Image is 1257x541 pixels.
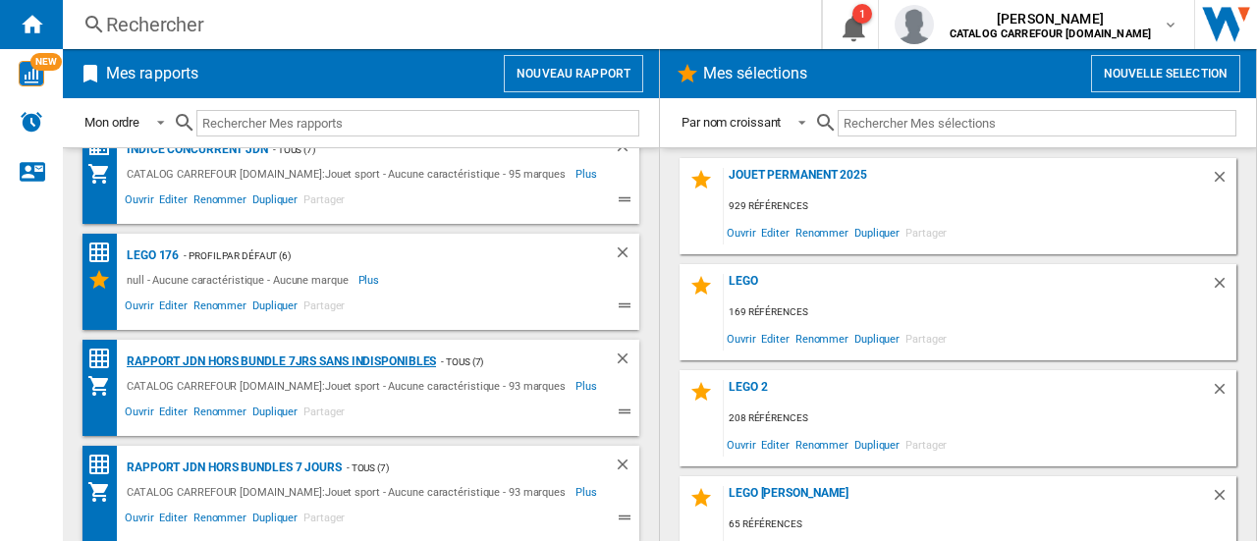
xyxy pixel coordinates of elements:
div: Supprimer [1211,486,1236,513]
span: Renommer [191,190,249,214]
div: Rechercher [106,11,770,38]
div: Supprimer [1211,168,1236,194]
span: Dupliquer [249,190,301,214]
h2: Mes rapports [102,55,202,92]
img: wise-card.svg [19,61,44,86]
span: Dupliquer [851,431,902,458]
div: Supprimer [1211,380,1236,406]
div: 65 références [724,513,1236,537]
span: Editer [156,403,190,426]
div: CATALOG CARREFOUR [DOMAIN_NAME]:Jouet sport - Aucune caractéristique - 95 marques [122,162,575,186]
span: Ouvrir [122,509,156,532]
div: Supprimer [614,350,639,374]
span: Partager [902,219,950,245]
span: Ouvrir [724,325,758,352]
span: Partager [301,190,348,214]
span: Editer [758,325,792,352]
span: Ouvrir [122,297,156,320]
span: Renommer [191,297,249,320]
span: Editer [156,297,190,320]
div: LEGO [PERSON_NAME] [724,486,1211,513]
span: Plus [358,268,383,292]
div: Supprimer [1211,274,1236,300]
div: CATALOG CARREFOUR [DOMAIN_NAME]:Jouet sport - Aucune caractéristique - 93 marques [122,374,575,398]
span: Editer [758,219,792,245]
span: Ouvrir [724,219,758,245]
span: Partager [301,509,348,532]
div: INDICE CONCURRENT JDN [122,137,268,162]
span: Plus [575,480,600,504]
h2: Mes sélections [699,55,811,92]
div: - TOUS (7) [268,137,574,162]
img: profile.jpg [895,5,934,44]
span: Plus [575,374,600,398]
div: - TOUS (7) [436,350,574,374]
div: 1 [852,4,872,24]
img: alerts-logo.svg [20,110,43,134]
div: Supprimer [614,456,639,480]
span: Partager [301,403,348,426]
span: Ouvrir [122,190,156,214]
span: Plus [575,162,600,186]
div: LEGO 176 [122,243,179,268]
span: Renommer [191,509,249,532]
div: - Profil par défaut (6) [179,243,574,268]
div: Supprimer [614,137,639,162]
div: 169 références [724,300,1236,325]
div: Matrice des prix [87,453,122,477]
span: Dupliquer [851,325,902,352]
span: Partager [902,325,950,352]
button: Nouvelle selection [1091,55,1240,92]
div: Mon assortiment [87,480,122,504]
div: Lego [724,274,1211,300]
span: Editer [156,190,190,214]
span: [PERSON_NAME] [950,9,1151,28]
span: Editer [758,431,792,458]
span: Renommer [792,325,851,352]
div: Matrice des prix [87,347,122,371]
span: Partager [902,431,950,458]
span: Dupliquer [249,403,301,426]
div: 929 références [724,194,1236,219]
input: Rechercher Mes rapports [196,110,639,136]
div: Jouet Permanent 2025 [724,168,1211,194]
input: Rechercher Mes sélections [838,110,1236,136]
div: - TOUS (7) [342,456,574,480]
div: Mes Sélections [87,268,122,292]
div: Mon ordre [84,115,139,130]
div: Mon assortiment [87,374,122,398]
button: Nouveau rapport [504,55,643,92]
div: Par nom croissant [682,115,781,130]
div: Mon assortiment [87,162,122,186]
div: Rapport JDN Hors bundle 7Jrs sans indisponibles [122,350,436,374]
div: CATALOG CARREFOUR [DOMAIN_NAME]:Jouet sport - Aucune caractéristique - 93 marques [122,480,575,504]
div: Supprimer [614,243,639,268]
span: Ouvrir [724,431,758,458]
span: Ouvrir [122,403,156,426]
span: Dupliquer [249,509,301,532]
span: Renommer [792,431,851,458]
div: Rapport JDN Hors Bundles 7 jours [122,456,342,480]
span: NEW [30,53,62,71]
span: Editer [156,509,190,532]
div: 208 références [724,406,1236,431]
span: Renommer [191,403,249,426]
div: LEGO 2 [724,380,1211,406]
span: Dupliquer [249,297,301,320]
div: null - Aucune caractéristique - Aucune marque [122,268,358,292]
span: Partager [301,297,348,320]
span: Renommer [792,219,851,245]
span: Dupliquer [851,219,902,245]
b: CATALOG CARREFOUR [DOMAIN_NAME] [950,27,1151,40]
div: Matrice des prix [87,241,122,265]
